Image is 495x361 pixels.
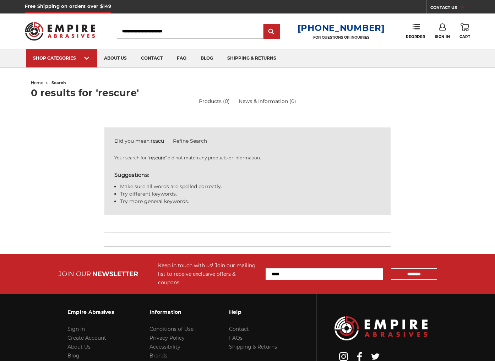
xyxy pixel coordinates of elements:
a: Products (0) [199,98,230,105]
input: Submit [265,24,279,39]
a: Brands [149,352,167,359]
a: home [31,80,43,85]
img: Empire Abrasives [25,17,96,45]
a: Contact [229,326,249,332]
span: Cart [459,34,470,39]
li: Try different keywords. [120,190,381,198]
h3: Help [229,305,277,319]
a: FAQs [229,335,243,341]
h1: 0 results for 'rescure' [31,88,464,98]
a: Sign In [67,326,85,332]
p: Your search for " " did not match any products or information. [114,155,381,161]
span: Sign In [435,34,450,39]
span: NEWSLETTER [92,270,138,278]
a: faq [170,49,194,67]
li: Try more general keywords. [120,198,381,205]
a: News & Information (0) [239,98,296,105]
strong: rescure [149,155,165,160]
a: contact [134,49,170,67]
a: Accessibility [149,344,180,350]
h5: Suggestions: [114,171,381,179]
a: About Us [67,344,91,350]
a: Blog [67,352,80,359]
p: FOR QUESTIONS OR INQUIRIES [298,35,385,40]
a: [PHONE_NUMBER] [298,23,385,33]
a: Shipping & Returns [229,344,277,350]
a: Privacy Policy [149,335,185,341]
div: SHOP CATEGORIES [33,55,90,61]
a: Conditions of Use [149,326,194,332]
h3: Information [149,305,194,319]
div: Did you mean: [114,137,381,145]
img: Empire Abrasives Logo Image [334,316,428,340]
span: JOIN OUR [59,270,91,278]
a: about us [97,49,134,67]
a: Create Account [67,335,106,341]
div: Keep in touch with us! Join our mailing list to receive exclusive offers & coupons. [158,261,259,287]
a: Cart [459,23,470,39]
span: search [51,80,66,85]
h3: Empire Abrasives [67,305,114,319]
strong: rescu [151,138,164,144]
a: Refine Search [173,138,207,144]
a: Reorder [406,23,425,39]
li: Make sure all words are spelled correctly. [120,183,381,190]
a: CONTACT US [430,4,470,13]
a: blog [194,49,220,67]
span: Reorder [406,34,425,39]
a: shipping & returns [220,49,283,67]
